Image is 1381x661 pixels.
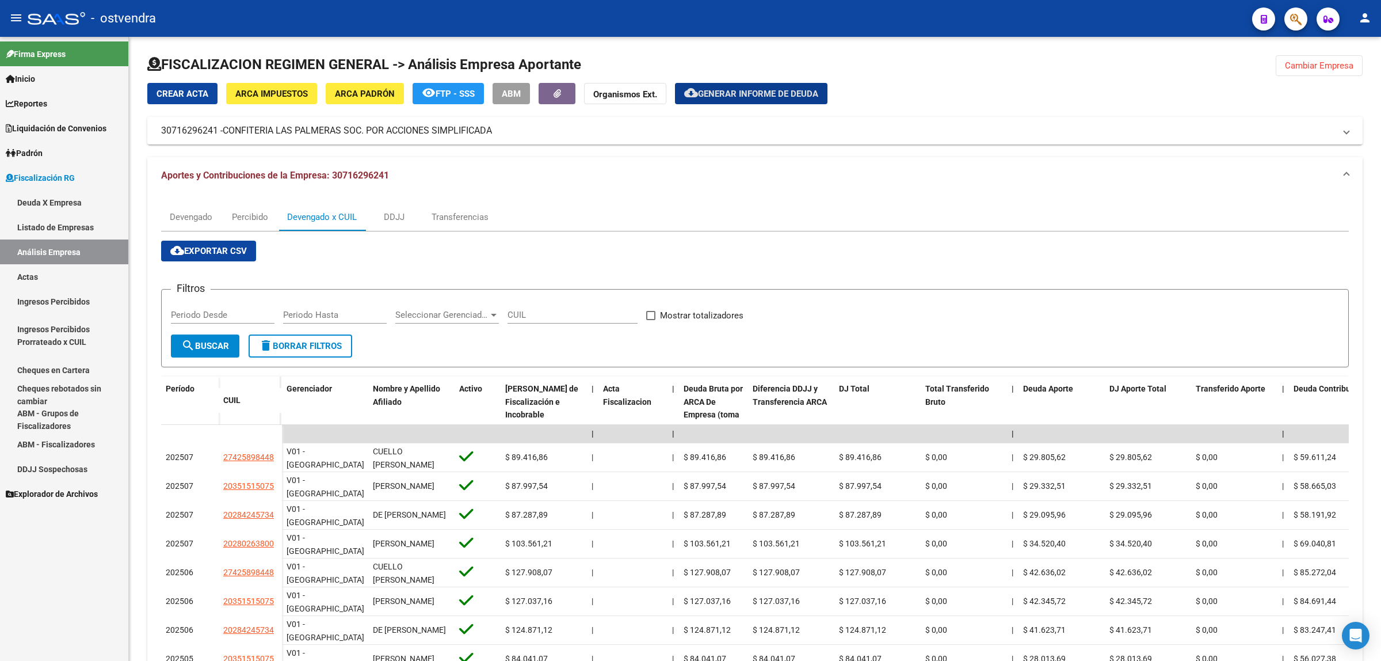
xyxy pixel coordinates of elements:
span: 20351515075 [223,481,274,491]
button: ARCA Impuestos [226,83,317,104]
span: | [1282,384,1284,393]
span: $ 0,00 [1196,568,1218,577]
span: $ 124.871,12 [505,625,552,635]
span: $ 0,00 [925,568,947,577]
span: Fiscalización RG [6,172,75,184]
span: 202507 [166,453,193,462]
mat-icon: search [181,339,195,352]
div: Percibido [232,211,268,223]
span: | [592,568,593,577]
span: 20351515075 [223,597,274,606]
span: CUELLO [PERSON_NAME] [373,447,434,469]
span: 27425898448 [223,568,274,577]
datatable-header-cell: Nombre y Apellido Afiliado [368,377,455,454]
span: $ 0,00 [1196,481,1218,491]
span: $ 127.908,07 [839,568,886,577]
span: $ 83.247,41 [1294,625,1336,635]
span: Acta Fiscalizacion [603,384,651,407]
span: $ 87.997,54 [839,481,882,491]
span: | [1282,568,1284,577]
span: $ 87.287,89 [753,510,795,519]
span: CONFITERIA LAS PALMERAS SOC. POR ACCIONES SIMPLIFICADA [223,124,492,137]
span: | [1282,539,1284,548]
span: 202506 [166,597,193,606]
span: | [592,384,594,393]
span: | [592,539,593,548]
span: $ 0,00 [1196,625,1218,635]
mat-icon: menu [9,11,23,25]
span: ARCA Padrón [335,89,395,99]
span: 20284245734 [223,510,274,519]
span: $ 0,00 [925,481,947,491]
span: Aportes y Contribuciones de la Empresa: 30716296241 [161,170,389,181]
h3: Filtros [171,280,211,297]
span: Nombre y Apellido Afiliado [373,384,440,407]
span: | [1012,384,1014,393]
mat-icon: cloud_download [684,86,698,100]
span: 202507 [166,510,193,519]
span: CUIL [223,396,241,405]
span: $ 87.997,54 [505,481,548,491]
span: $ 89.416,86 [753,453,795,462]
span: $ 29.805,62 [1023,453,1066,462]
span: | [1282,625,1284,635]
datatable-header-cell: Transferido Aporte [1191,377,1277,454]
datatable-header-cell: Gerenciador [282,377,368,454]
span: 27425898448 [223,453,274,462]
span: | [672,510,674,519]
span: $ 84.691,44 [1294,597,1336,606]
span: - ostvendra [91,6,156,31]
span: Seleccionar Gerenciador [395,310,489,320]
span: $ 34.520,40 [1023,539,1066,548]
span: V01 - [GEOGRAPHIC_DATA] [287,533,364,556]
span: | [672,568,674,577]
span: DE [PERSON_NAME] [373,625,446,635]
button: ARCA Padrón [326,83,404,104]
span: 202506 [166,625,193,635]
div: Open Intercom Messenger [1342,622,1369,649]
div: Devengado [170,211,212,223]
span: | [1282,453,1284,462]
span: Inicio [6,73,35,85]
span: Deuda Bruta por ARCA De Empresa (toma en cuenta todos los afiliados) [684,384,743,446]
button: Exportar CSV [161,241,256,261]
span: Explorador de Archivos [6,488,98,500]
span: $ 103.561,21 [684,539,731,548]
span: $ 127.037,16 [839,597,886,606]
span: $ 127.037,16 [684,597,731,606]
span: $ 127.908,07 [753,568,800,577]
button: Cambiar Empresa [1276,55,1363,76]
span: | [1012,453,1013,462]
span: V01 - [GEOGRAPHIC_DATA] [287,447,364,469]
datatable-header-cell: | [1007,377,1018,454]
span: $ 42.636,02 [1023,568,1066,577]
span: Deuda Aporte [1023,384,1073,393]
span: Deuda Contribucion [1294,384,1366,393]
span: Mostrar totalizadores [660,309,743,322]
span: $ 29.095,96 [1023,510,1066,519]
span: DJ Aporte Total [1109,384,1166,393]
button: Buscar [171,335,239,358]
span: Reportes [6,97,47,110]
span: Firma Express [6,48,66,60]
span: | [1012,510,1013,519]
span: DE [PERSON_NAME] [373,510,446,519]
mat-icon: person [1358,11,1372,25]
span: $ 0,00 [1196,510,1218,519]
span: 202506 [166,568,193,577]
span: $ 89.416,86 [839,453,882,462]
span: [PERSON_NAME] [373,597,434,606]
span: $ 42.345,72 [1023,597,1066,606]
span: $ 0,00 [925,510,947,519]
span: Activo [459,384,482,393]
span: $ 41.623,71 [1023,625,1066,635]
span: | [672,481,674,491]
span: Exportar CSV [170,246,247,256]
span: $ 124.871,12 [684,625,731,635]
span: $ 87.997,54 [753,481,795,491]
span: $ 127.037,16 [505,597,552,606]
span: $ 42.636,02 [1109,568,1152,577]
span: $ 85.272,04 [1294,568,1336,577]
span: | [672,539,674,548]
button: ABM [493,83,530,104]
